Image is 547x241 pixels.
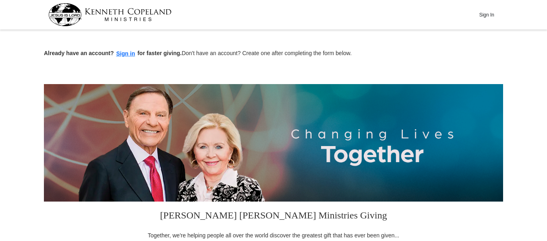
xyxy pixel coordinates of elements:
[114,49,138,58] button: Sign in
[48,3,172,26] img: kcm-header-logo.svg
[44,49,503,58] p: Don't have an account? Create one after completing the form below.
[143,202,404,231] h3: [PERSON_NAME] [PERSON_NAME] Ministries Giving
[44,50,182,56] strong: Already have an account? for faster giving.
[474,8,499,21] button: Sign In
